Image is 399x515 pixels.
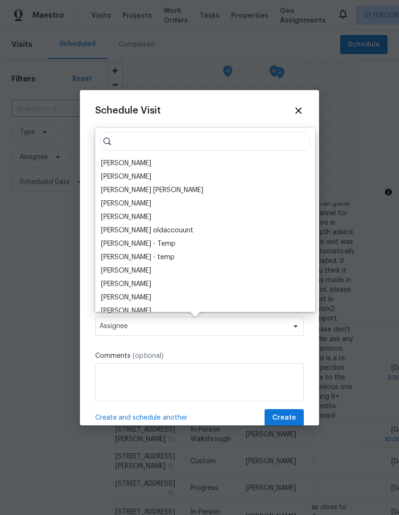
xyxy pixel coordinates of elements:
[101,212,151,222] div: [PERSON_NAME]
[101,306,151,316] div: [PERSON_NAME]
[101,279,151,289] div: [PERSON_NAME]
[133,353,164,359] span: (optional)
[95,413,188,423] span: Create and schedule another
[95,127,304,137] label: Home
[101,266,151,275] div: [PERSON_NAME]
[101,252,175,262] div: [PERSON_NAME] - temp
[95,106,161,115] span: Schedule Visit
[272,412,296,424] span: Create
[101,239,176,249] div: [PERSON_NAME] - Temp
[95,351,304,361] label: Comments
[101,159,151,168] div: [PERSON_NAME]
[265,409,304,427] button: Create
[293,105,304,116] span: Close
[101,226,193,235] div: [PERSON_NAME] oldaccouunt
[101,199,151,208] div: [PERSON_NAME]
[100,322,287,330] span: Assignee
[101,185,203,195] div: [PERSON_NAME] [PERSON_NAME]
[101,293,151,302] div: [PERSON_NAME]
[101,172,151,182] div: [PERSON_NAME]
